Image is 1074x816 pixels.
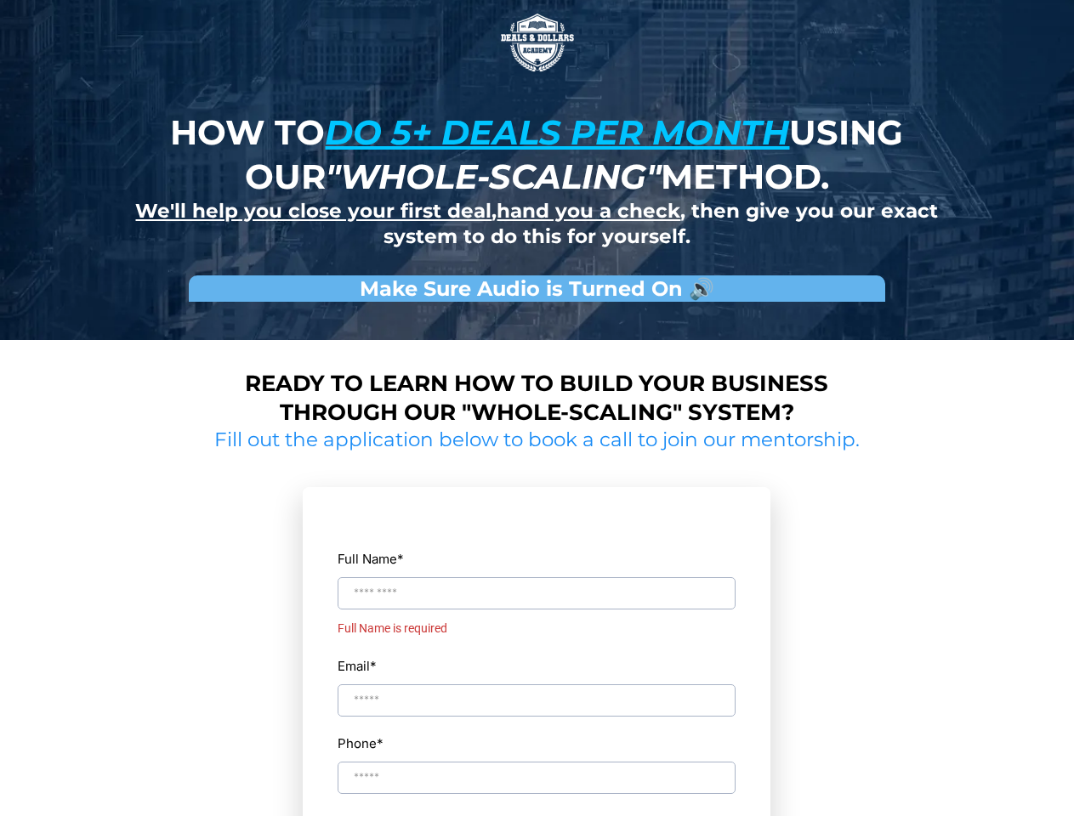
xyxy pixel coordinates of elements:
[338,732,736,755] label: Phone
[135,199,492,223] u: We'll help you close your first deal
[170,111,903,197] strong: How to using our method.
[497,199,680,223] u: hand you a check
[326,156,661,197] em: "whole-scaling"
[208,428,867,453] h2: Fill out the application below to book a call to join our mentorship.
[135,199,938,248] strong: , , then give you our exact system to do this for yourself.
[245,370,828,426] strong: Ready to learn how to build your business through our "whole-scaling" system?
[338,654,377,677] label: Email
[325,111,789,153] u: do 5+ deals per month
[338,618,736,639] div: Full Name is required
[360,276,714,301] strong: Make Sure Audio is Turned On 🔊
[338,547,736,570] label: Full Name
